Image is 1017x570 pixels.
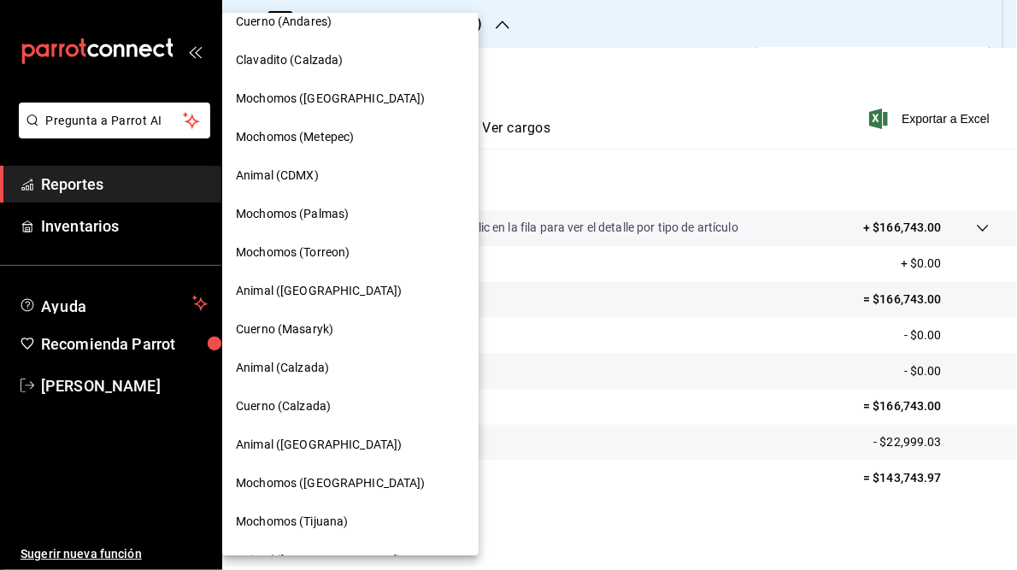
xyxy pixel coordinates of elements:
[222,233,479,272] div: Mochomos (Torreon)
[236,51,344,69] span: Clavadito (Calzada)
[222,156,479,195] div: Animal (CDMX)
[236,513,348,531] span: Mochomos (Tijuana)
[236,128,354,146] span: Mochomos (Metepec)
[222,195,479,233] div: Mochomos (Palmas)
[236,244,350,261] span: Mochomos (Torreon)
[222,272,479,310] div: Animal ([GEOGRAPHIC_DATA])
[236,436,402,454] span: Animal ([GEOGRAPHIC_DATA])
[236,13,332,31] span: Cuerno (Andares)
[236,282,402,300] span: Animal ([GEOGRAPHIC_DATA])
[222,118,479,156] div: Mochomos (Metepec)
[222,310,479,349] div: Cuerno (Masaryk)
[236,474,426,492] span: Mochomos ([GEOGRAPHIC_DATA])
[236,90,426,108] span: Mochomos ([GEOGRAPHIC_DATA])
[222,426,479,464] div: Animal ([GEOGRAPHIC_DATA])
[236,359,329,377] span: Animal (Calzada)
[222,79,479,118] div: Mochomos ([GEOGRAPHIC_DATA])
[236,320,333,338] span: Cuerno (Masaryk)
[222,41,479,79] div: Clavadito (Calzada)
[222,3,479,41] div: Cuerno (Andares)
[222,502,479,541] div: Mochomos (Tijuana)
[236,205,349,223] span: Mochomos (Palmas)
[236,397,331,415] span: Cuerno (Calzada)
[222,464,479,502] div: Mochomos ([GEOGRAPHIC_DATA])
[222,387,479,426] div: Cuerno (Calzada)
[222,349,479,387] div: Animal (Calzada)
[236,167,319,185] span: Animal (CDMX)
[236,551,402,569] span: Animal ([GEOGRAPHIC_DATA])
